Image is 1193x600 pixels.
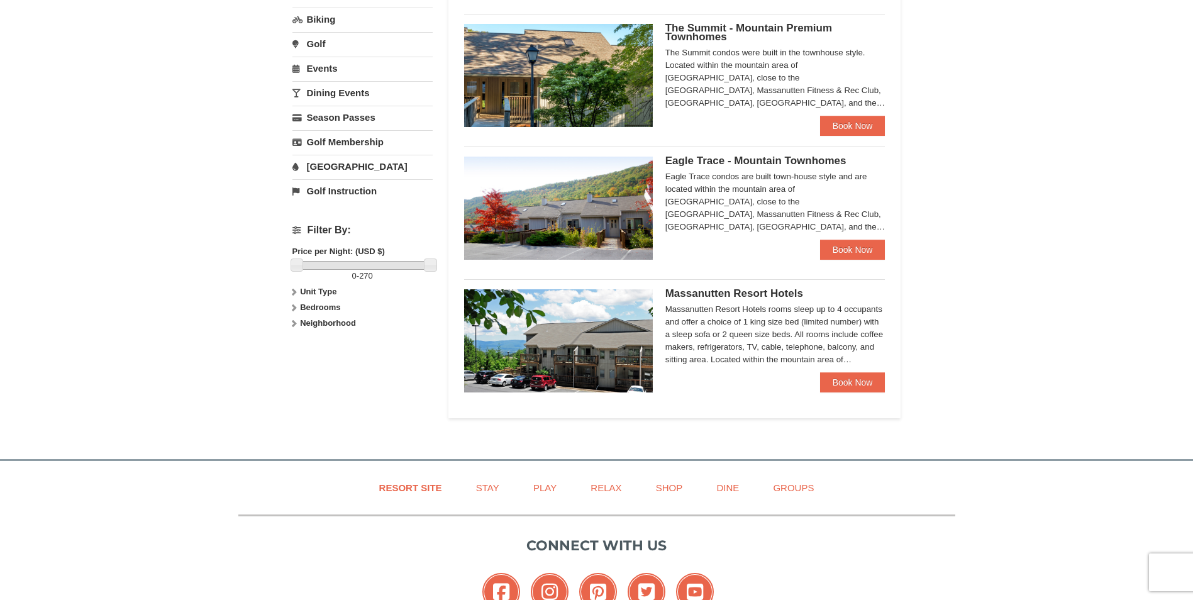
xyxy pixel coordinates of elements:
span: 0 [352,271,357,281]
p: Connect with us [238,535,955,556]
div: Massanutten Resort Hotels rooms sleep up to 4 occupants and offer a choice of 1 king size bed (li... [665,303,885,366]
a: Dining Events [292,81,433,104]
img: 19218983-1-9b289e55.jpg [464,157,653,260]
a: Golf Membership [292,130,433,153]
a: Stay [460,474,515,502]
a: Play [518,474,572,502]
a: Golf Instruction [292,179,433,203]
div: Eagle Trace condos are built town-house style and are located within the mountain area of [GEOGRA... [665,170,885,233]
a: Relax [575,474,637,502]
span: The Summit - Mountain Premium Townhomes [665,22,832,43]
strong: Bedrooms [300,303,340,312]
a: Season Passes [292,106,433,129]
strong: Unit Type [300,287,336,296]
img: 19219034-1-0eee7e00.jpg [464,24,653,127]
a: [GEOGRAPHIC_DATA] [292,155,433,178]
a: Biking [292,8,433,31]
a: Events [292,57,433,80]
img: 19219026-1-e3b4ac8e.jpg [464,289,653,392]
a: Golf [292,32,433,55]
span: Massanutten Resort Hotels [665,287,803,299]
div: The Summit condos were built in the townhouse style. Located within the mountain area of [GEOGRAP... [665,47,885,109]
h4: Filter By: [292,225,433,236]
span: 270 [359,271,373,281]
a: Book Now [820,116,885,136]
a: Shop [640,474,699,502]
strong: Price per Night: (USD $) [292,247,385,256]
strong: Neighborhood [300,318,356,328]
a: Groups [757,474,830,502]
a: Book Now [820,240,885,260]
a: Dine [701,474,755,502]
span: Eagle Trace - Mountain Townhomes [665,155,846,167]
a: Resort Site [363,474,458,502]
label: - [292,270,433,282]
a: Book Now [820,372,885,392]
